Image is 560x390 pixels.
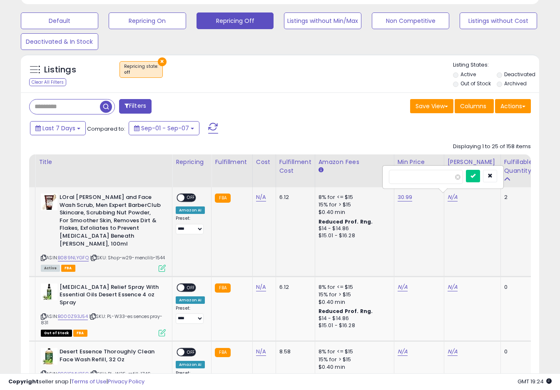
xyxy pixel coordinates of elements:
[410,99,453,113] button: Save View
[30,121,86,135] button: Last 7 Days
[58,254,89,261] a: B089NLYGFQ
[60,194,161,250] b: LOral [PERSON_NAME] and Face Wash Scrub, Men Expert BarberClub Skincare, Scrubbing Nut Powder, Fo...
[319,363,388,371] div: $0.40 min
[158,57,167,66] button: ×
[319,166,324,174] small: Amazon Fees.
[8,378,144,386] div: seller snap | |
[184,349,198,356] span: OFF
[256,348,266,356] a: N/A
[87,125,125,133] span: Compared to:
[279,348,309,355] div: 8.58
[518,378,552,385] span: 2025-09-15 19:24 GMT
[279,283,309,291] div: 6.12
[176,206,205,214] div: Amazon AI
[109,12,186,29] button: Repricing On
[319,218,373,225] b: Reduced Prof. Rng.
[184,284,198,291] span: OFF
[460,71,476,78] label: Active
[319,283,388,291] div: 8% for <= $15
[71,378,107,385] a: Terms of Use
[215,194,230,203] small: FBA
[61,265,75,272] span: FBA
[319,194,388,201] div: 8% for <= $15
[455,99,494,113] button: Columns
[504,283,530,291] div: 0
[319,298,388,306] div: $0.40 min
[398,283,408,291] a: N/A
[41,313,163,325] span: | SKU: PL-W33-essencespray-831
[215,158,249,166] div: Fulfillment
[398,193,413,201] a: 30.99
[398,348,408,356] a: N/A
[58,313,88,320] a: B000Z93J54
[176,361,205,368] div: Amazon AI
[73,330,87,337] span: FBA
[119,99,152,114] button: Filters
[41,194,166,271] div: ASIN:
[129,121,199,135] button: Sep-01 - Sep-07
[44,64,76,76] h5: Listings
[176,216,205,234] div: Preset:
[319,348,388,355] div: 8% for <= $15
[176,158,208,166] div: Repricing
[504,80,527,87] label: Archived
[256,193,266,201] a: N/A
[319,356,388,363] div: 15% for > $15
[453,61,539,69] p: Listing States:
[184,194,198,201] span: OFF
[176,296,205,304] div: Amazon AI
[41,283,166,336] div: ASIN:
[460,12,537,29] button: Listings without Cost
[90,254,165,261] span: | SKU: Shop-w29-menclib-1544
[319,308,373,315] b: Reduced Prof. Rng.
[372,12,449,29] button: Non Competitive
[460,102,486,110] span: Columns
[319,322,388,329] div: $15.01 - $16.28
[448,193,458,201] a: N/A
[460,80,491,87] label: Out of Stock
[41,265,60,272] span: All listings currently available for purchase on Amazon
[41,330,72,337] span: All listings that are currently out of stock and unavailable for purchase on Amazon
[504,158,533,175] div: Fulfillable Quantity
[108,378,144,385] a: Privacy Policy
[60,348,161,365] b: Desert Essence Thoroughly Clean Face Wash Refill, 32 Oz
[176,306,205,324] div: Preset:
[21,12,98,29] button: Default
[21,33,98,50] button: Deactivated & In Stock
[448,348,458,356] a: N/A
[319,315,388,322] div: $14 - $14.86
[39,158,169,166] div: Title
[41,348,57,365] img: 417oKsJjn0L._SL40_.jpg
[504,71,535,78] label: Deactivated
[60,283,161,309] b: [MEDICAL_DATA] Relief Spray With Essential Oils Desert Essence 4 oz Spray
[8,378,39,385] strong: Copyright
[215,283,230,293] small: FBA
[42,124,75,132] span: Last 7 Days
[448,158,497,166] div: [PERSON_NAME]
[279,158,311,175] div: Fulfillment Cost
[41,194,57,210] img: 41XcZ1A0U7L._SL40_.jpg
[124,70,158,75] div: off
[398,158,441,166] div: Min Price
[256,158,272,166] div: Cost
[41,283,57,300] img: 41z6dT3Bc8L._SL40_.jpg
[29,78,66,86] div: Clear All Filters
[448,283,458,291] a: N/A
[197,12,274,29] button: Repricing Off
[319,232,388,239] div: $15.01 - $16.28
[284,12,361,29] button: Listings without Min/Max
[495,99,531,113] button: Actions
[504,348,530,355] div: 0
[124,63,158,76] span: Repricing state :
[319,209,388,216] div: $0.40 min
[141,124,189,132] span: Sep-01 - Sep-07
[453,143,531,151] div: Displaying 1 to 25 of 158 items
[504,194,530,201] div: 2
[319,158,391,166] div: Amazon Fees
[319,291,388,298] div: 15% for > $15
[279,194,309,201] div: 6.12
[319,225,388,232] div: $14 - $14.86
[256,283,266,291] a: N/A
[319,201,388,209] div: 15% for > $15
[215,348,230,357] small: FBA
